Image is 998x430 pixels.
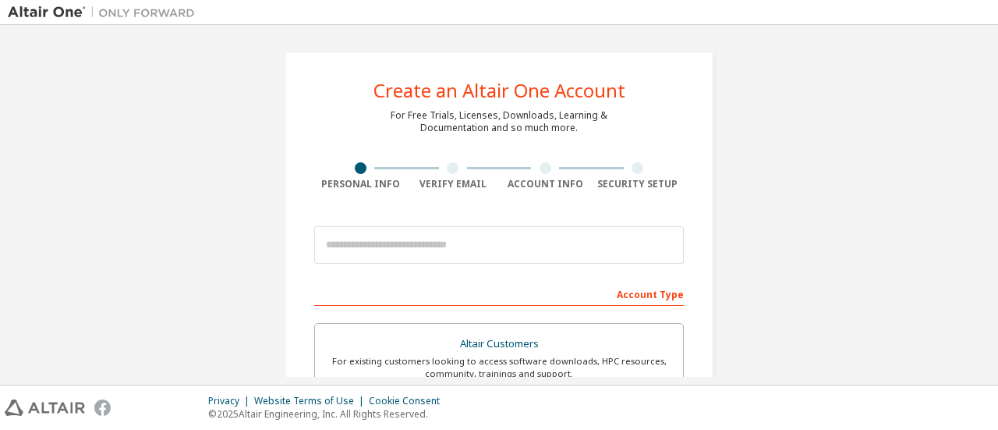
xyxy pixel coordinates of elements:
div: Verify Email [407,178,500,190]
img: altair_logo.svg [5,400,85,416]
p: © 2025 Altair Engineering, Inc. All Rights Reserved. [208,407,449,421]
div: Cookie Consent [369,395,449,407]
div: For Free Trials, Licenses, Downloads, Learning & Documentation and so much more. [391,109,607,134]
img: facebook.svg [94,400,111,416]
div: Website Terms of Use [254,395,369,407]
div: Account Info [499,178,592,190]
div: Altair Customers [324,333,674,355]
div: Account Type [314,281,684,306]
div: Security Setup [592,178,685,190]
div: Privacy [208,395,254,407]
img: Altair One [8,5,203,20]
div: For existing customers looking to access software downloads, HPC resources, community, trainings ... [324,355,674,380]
div: Create an Altair One Account [373,81,625,100]
div: Personal Info [314,178,407,190]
